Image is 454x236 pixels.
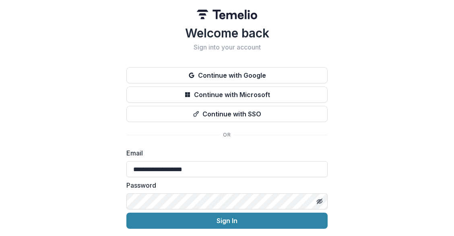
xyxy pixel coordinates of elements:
button: Sign In [126,213,328,229]
button: Continue with Microsoft [126,87,328,103]
button: Continue with Google [126,67,328,83]
img: Temelio [197,10,257,19]
label: Email [126,148,323,158]
button: Continue with SSO [126,106,328,122]
h1: Welcome back [126,26,328,40]
h2: Sign into your account [126,43,328,51]
button: Toggle password visibility [313,195,326,208]
label: Password [126,180,323,190]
